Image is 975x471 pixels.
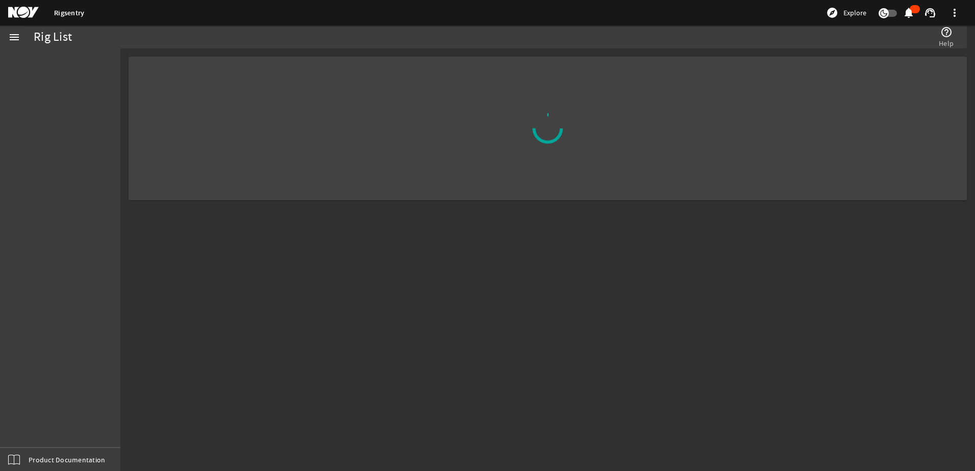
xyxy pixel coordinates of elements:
span: Explore [843,8,866,18]
span: Help [939,38,954,48]
mat-icon: menu [8,31,20,43]
mat-icon: support_agent [924,7,936,19]
mat-icon: notifications [903,7,915,19]
div: Rig List [34,32,72,42]
mat-icon: help_outline [940,26,953,38]
span: Product Documentation [29,455,105,465]
a: Rigsentry [54,8,84,18]
mat-icon: explore [826,7,838,19]
button: Explore [822,5,870,21]
button: more_vert [942,1,967,25]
